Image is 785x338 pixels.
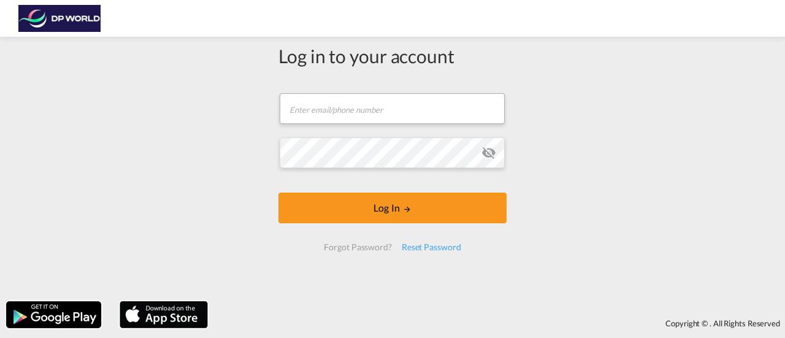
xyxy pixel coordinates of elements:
[278,43,507,69] div: Log in to your account
[278,193,507,223] button: LOGIN
[18,5,101,33] img: c08ca190194411f088ed0f3ba295208c.png
[280,93,505,124] input: Enter email/phone number
[5,300,102,329] img: google.png
[118,300,209,329] img: apple.png
[214,313,785,334] div: Copyright © . All Rights Reserved
[397,236,466,258] div: Reset Password
[481,145,496,160] md-icon: icon-eye-off
[319,236,396,258] div: Forgot Password?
